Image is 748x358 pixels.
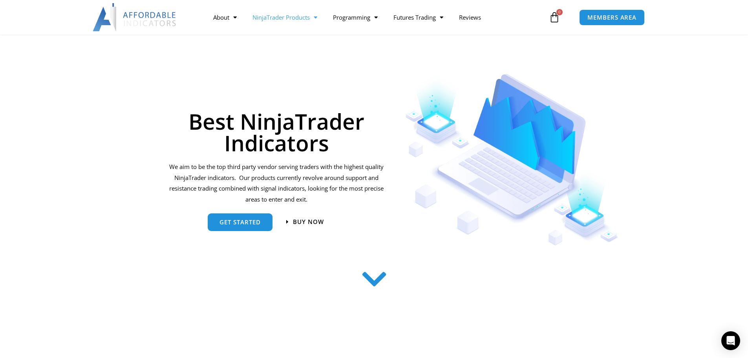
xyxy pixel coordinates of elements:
span: get started [219,219,261,225]
span: Buy now [293,219,324,225]
div: Open Intercom Messenger [721,331,740,350]
a: Programming [325,8,386,26]
a: NinjaTrader Products [245,8,325,26]
a: MEMBERS AREA [579,9,645,26]
a: Reviews [451,8,489,26]
img: Indicators 1 | Affordable Indicators – NinjaTrader [405,74,618,246]
span: MEMBERS AREA [587,15,636,20]
a: Buy now [286,219,324,225]
a: Futures Trading [386,8,451,26]
a: 0 [537,6,572,29]
span: 0 [556,9,563,15]
nav: Menu [205,8,547,26]
h1: Best NinjaTrader Indicators [168,110,385,154]
img: LogoAI | Affordable Indicators – NinjaTrader [93,3,177,31]
a: About [205,8,245,26]
a: get started [208,213,272,231]
p: We aim to be the top third party vendor serving traders with the highest quality NinjaTrader indi... [168,162,385,205]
